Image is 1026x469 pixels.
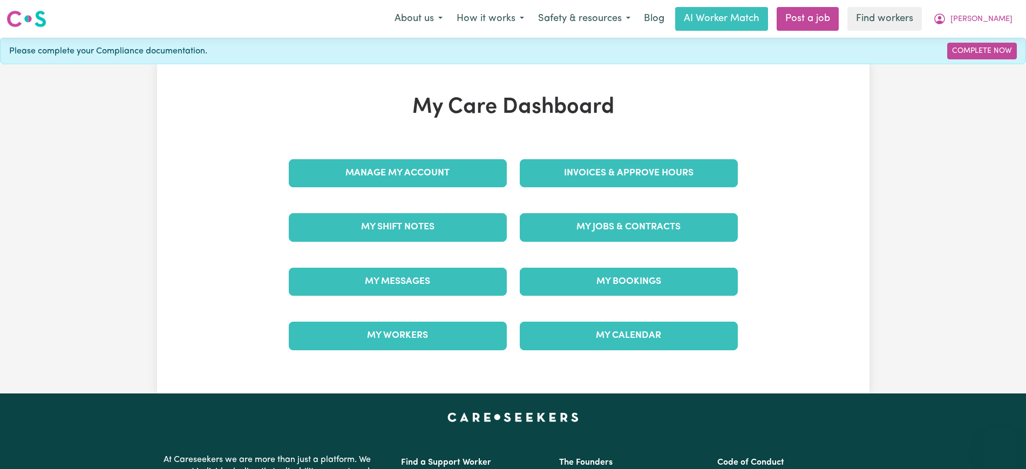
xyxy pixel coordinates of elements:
[520,322,738,350] a: My Calendar
[289,322,507,350] a: My Workers
[926,8,1020,30] button: My Account
[559,458,613,467] a: The Founders
[447,413,579,422] a: Careseekers home page
[6,6,46,31] a: Careseekers logo
[6,9,46,29] img: Careseekers logo
[289,213,507,241] a: My Shift Notes
[401,458,491,467] a: Find a Support Worker
[717,458,784,467] a: Code of Conduct
[388,8,450,30] button: About us
[675,7,768,31] a: AI Worker Match
[289,159,507,187] a: Manage My Account
[950,13,1013,25] span: [PERSON_NAME]
[282,94,744,120] h1: My Care Dashboard
[847,7,922,31] a: Find workers
[9,45,207,58] span: Please complete your Compliance documentation.
[520,159,738,187] a: Invoices & Approve Hours
[777,7,839,31] a: Post a job
[450,8,531,30] button: How it works
[983,426,1017,460] iframe: Button to launch messaging window
[947,43,1017,59] a: Complete Now
[289,268,507,296] a: My Messages
[520,213,738,241] a: My Jobs & Contracts
[637,7,671,31] a: Blog
[531,8,637,30] button: Safety & resources
[520,268,738,296] a: My Bookings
